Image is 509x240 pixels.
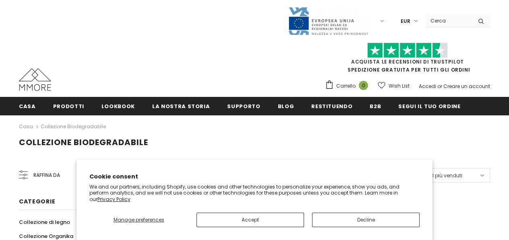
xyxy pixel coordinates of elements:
[398,97,460,115] a: Segui il tuo ordine
[19,218,70,226] span: Collezione di legno
[432,172,462,180] span: I più venduti
[19,68,51,91] img: Casi MMORE
[19,197,55,205] span: Categorie
[419,83,436,90] a: Accedi
[101,103,135,110] span: Lookbook
[53,103,84,110] span: Prodotti
[288,6,368,36] img: Javni Razpis
[401,17,410,25] span: EUR
[197,213,304,227] button: Accept
[114,216,164,223] span: Manage preferences
[325,80,372,92] a: Carrello 0
[227,97,260,115] a: supporto
[278,97,294,115] a: Blog
[312,213,420,227] button: Decline
[437,83,442,90] span: or
[19,103,36,110] span: Casa
[359,81,368,90] span: 0
[389,82,410,90] span: Wish List
[152,103,210,110] span: La nostra storia
[97,196,130,203] a: Privacy Policy
[89,172,420,181] h2: Cookie consent
[19,97,36,115] a: Casa
[89,184,420,203] p: We and our partners, including Shopify, use cookies and other technologies to personalize your ex...
[367,43,448,58] img: Fidati di Pilot Stars
[288,17,368,24] a: Javni Razpis
[325,46,490,73] span: SPEDIZIONE GRATUITA PER TUTTI GLI ORDINI
[336,82,356,90] span: Carrello
[443,83,490,90] a: Creare un account
[311,103,352,110] span: Restituendo
[19,137,148,148] span: Collezione biodegradabile
[152,97,210,115] a: La nostra storia
[19,122,33,131] a: Casa
[19,232,73,240] span: Collezione Organika
[33,171,60,180] span: Raffina da
[378,79,410,93] a: Wish List
[101,97,135,115] a: Lookbook
[426,15,472,27] input: Search Site
[53,97,84,115] a: Prodotti
[227,103,260,110] span: supporto
[370,97,381,115] a: B2B
[351,58,464,65] a: Acquista le recensioni di TrustPilot
[278,103,294,110] span: Blog
[370,103,381,110] span: B2B
[19,215,70,229] a: Collezione di legno
[311,97,352,115] a: Restituendo
[89,213,188,227] button: Manage preferences
[41,123,106,130] a: Collezione biodegradabile
[398,103,460,110] span: Segui il tuo ordine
